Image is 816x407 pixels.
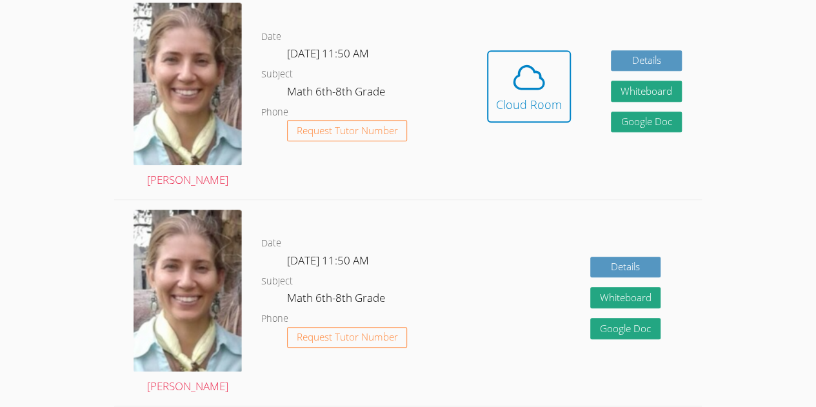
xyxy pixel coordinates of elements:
[134,210,242,396] a: [PERSON_NAME]
[287,327,408,348] button: Request Tutor Number
[261,273,293,290] dt: Subject
[297,332,398,342] span: Request Tutor Number
[590,287,661,308] button: Whiteboard
[261,66,293,83] dt: Subject
[261,311,288,327] dt: Phone
[287,289,388,311] dd: Math 6th-8th Grade
[590,318,661,339] a: Google Doc
[261,104,288,121] dt: Phone
[261,235,281,252] dt: Date
[297,126,398,135] span: Request Tutor Number
[134,210,242,372] img: Screenshot%202024-09-06%20202226%20-%20Cropped.png
[487,50,571,123] button: Cloud Room
[134,3,242,165] img: Screenshot%202024-09-06%20202226%20-%20Cropped.png
[611,50,682,72] a: Details
[287,253,369,268] span: [DATE] 11:50 AM
[496,95,562,114] div: Cloud Room
[611,112,682,133] a: Google Doc
[287,46,369,61] span: [DATE] 11:50 AM
[134,3,242,189] a: [PERSON_NAME]
[261,29,281,45] dt: Date
[611,81,682,102] button: Whiteboard
[590,257,661,278] a: Details
[287,83,388,104] dd: Math 6th-8th Grade
[287,120,408,141] button: Request Tutor Number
